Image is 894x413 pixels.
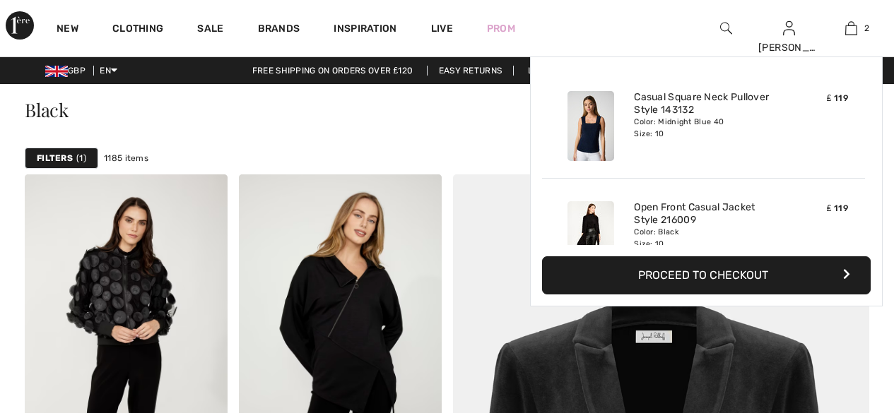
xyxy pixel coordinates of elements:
span: 1185 items [104,152,148,164]
img: 1ère Avenue [6,11,34,40]
a: Free shipping on orders over ₤120 [241,66,425,76]
img: Casual Square Neck Pullover Style 143132 [567,91,614,161]
span: EN [100,66,117,76]
img: My Info [783,20,795,37]
span: ₤ 119 [827,93,848,103]
div: [PERSON_NAME] [758,40,820,55]
span: GBP [45,66,91,76]
span: Inspiration [334,23,396,37]
a: Sign In [783,21,795,35]
a: Live [431,21,453,36]
strong: Filters [37,152,73,164]
img: My Bag [845,20,857,37]
a: Brands [258,23,300,37]
a: Casual Square Neck Pullover Style 143132 [634,91,773,116]
a: Prom [487,21,515,36]
div: Color: Black Size: 10 [634,227,773,249]
div: Color: Midnight Blue 40 Size: 10 [634,116,773,139]
img: search the website [720,20,732,37]
a: Open Front Casual Jacket Style 216009 [634,201,773,227]
span: ₤ 119 [827,203,848,213]
a: Easy Returns [427,66,514,76]
a: Lowest Price Guarantee [517,66,654,76]
img: Open Front Casual Jacket Style 216009 [567,201,614,271]
span: 1 [76,152,86,164]
button: Proceed to Checkout [542,256,871,294]
span: 2 [864,22,869,35]
a: Clothing [112,23,163,37]
a: 2 [821,20,882,37]
a: New [57,23,78,37]
a: Sale [197,23,223,37]
img: UK Pound [45,66,68,77]
span: Black [25,97,69,122]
